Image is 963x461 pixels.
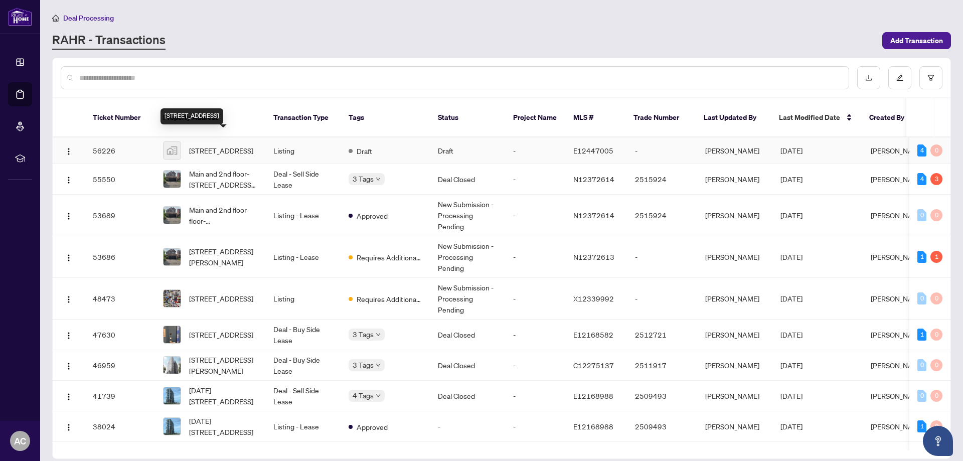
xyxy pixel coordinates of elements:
[697,164,772,195] td: [PERSON_NAME]
[164,290,181,307] img: thumbnail-img
[917,209,926,221] div: 0
[65,254,73,262] img: Logo
[627,195,697,236] td: 2515924
[8,8,32,26] img: logo
[888,66,911,89] button: edit
[917,420,926,432] div: 1
[927,74,934,81] span: filter
[85,164,155,195] td: 55550
[265,320,341,350] td: Deal - Buy Side Lease
[697,350,772,381] td: [PERSON_NAME]
[505,98,565,137] th: Project Name
[697,278,772,320] td: [PERSON_NAME]
[65,176,73,184] img: Logo
[930,420,942,432] div: 0
[923,426,953,456] button: Open asap
[573,146,613,155] span: E12447005
[697,236,772,278] td: [PERSON_NAME]
[627,350,697,381] td: 2511917
[505,236,565,278] td: -
[65,295,73,303] img: Logo
[65,423,73,431] img: Logo
[780,422,802,431] span: [DATE]
[265,236,341,278] td: Listing - Lease
[505,137,565,164] td: -
[917,144,926,157] div: 4
[353,173,374,185] span: 3 Tags
[780,175,802,184] span: [DATE]
[780,146,802,155] span: [DATE]
[930,292,942,304] div: 0
[376,363,381,368] span: down
[627,278,697,320] td: -
[890,33,943,49] span: Add Transaction
[697,381,772,411] td: [PERSON_NAME]
[430,98,505,137] th: Status
[896,74,903,81] span: edit
[871,211,925,220] span: [PERSON_NAME]
[61,171,77,187] button: Logo
[857,66,880,89] button: download
[164,387,181,404] img: thumbnail-img
[697,411,772,442] td: [PERSON_NAME]
[573,391,613,400] span: E12168988
[85,320,155,350] td: 47630
[505,411,565,442] td: -
[52,15,59,22] span: home
[265,98,341,137] th: Transaction Type
[780,294,802,303] span: [DATE]
[917,359,926,371] div: 0
[430,411,505,442] td: -
[627,164,697,195] td: 2515924
[430,164,505,195] td: Deal Closed
[85,381,155,411] td: 41739
[505,278,565,320] td: -
[164,357,181,374] img: thumbnail-img
[65,212,73,220] img: Logo
[930,173,942,185] div: 3
[65,332,73,340] img: Logo
[61,290,77,306] button: Logo
[573,252,614,261] span: N12372613
[357,252,422,263] span: Requires Additional Docs
[357,293,422,304] span: Requires Additional Docs
[85,236,155,278] td: 53686
[189,385,257,407] span: [DATE][STREET_ADDRESS]
[376,177,381,182] span: down
[189,246,257,268] span: [STREET_ADDRESS][PERSON_NAME]
[164,418,181,435] img: thumbnail-img
[155,98,265,137] th: Property Address
[697,137,772,164] td: [PERSON_NAME]
[930,390,942,402] div: 0
[14,434,26,448] span: AC
[871,422,925,431] span: [PERSON_NAME]
[871,294,925,303] span: [PERSON_NAME]
[505,381,565,411] td: -
[573,211,614,220] span: N12372614
[85,278,155,320] td: 48473
[882,32,951,49] button: Add Transaction
[505,164,565,195] td: -
[930,144,942,157] div: 0
[779,112,840,123] span: Last Modified Date
[505,350,565,381] td: -
[430,137,505,164] td: Draft
[780,391,802,400] span: [DATE]
[917,292,926,304] div: 0
[341,98,430,137] th: Tags
[265,195,341,236] td: Listing - Lease
[930,329,942,341] div: 0
[61,388,77,404] button: Logo
[65,147,73,156] img: Logo
[917,173,926,185] div: 4
[61,357,77,373] button: Logo
[627,236,697,278] td: -
[430,278,505,320] td: New Submission - Processing Pending
[52,32,166,50] a: RAHR - Transactions
[917,329,926,341] div: 1
[189,415,257,437] span: [DATE][STREET_ADDRESS]
[780,211,802,220] span: [DATE]
[865,74,872,81] span: download
[61,327,77,343] button: Logo
[697,320,772,350] td: [PERSON_NAME]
